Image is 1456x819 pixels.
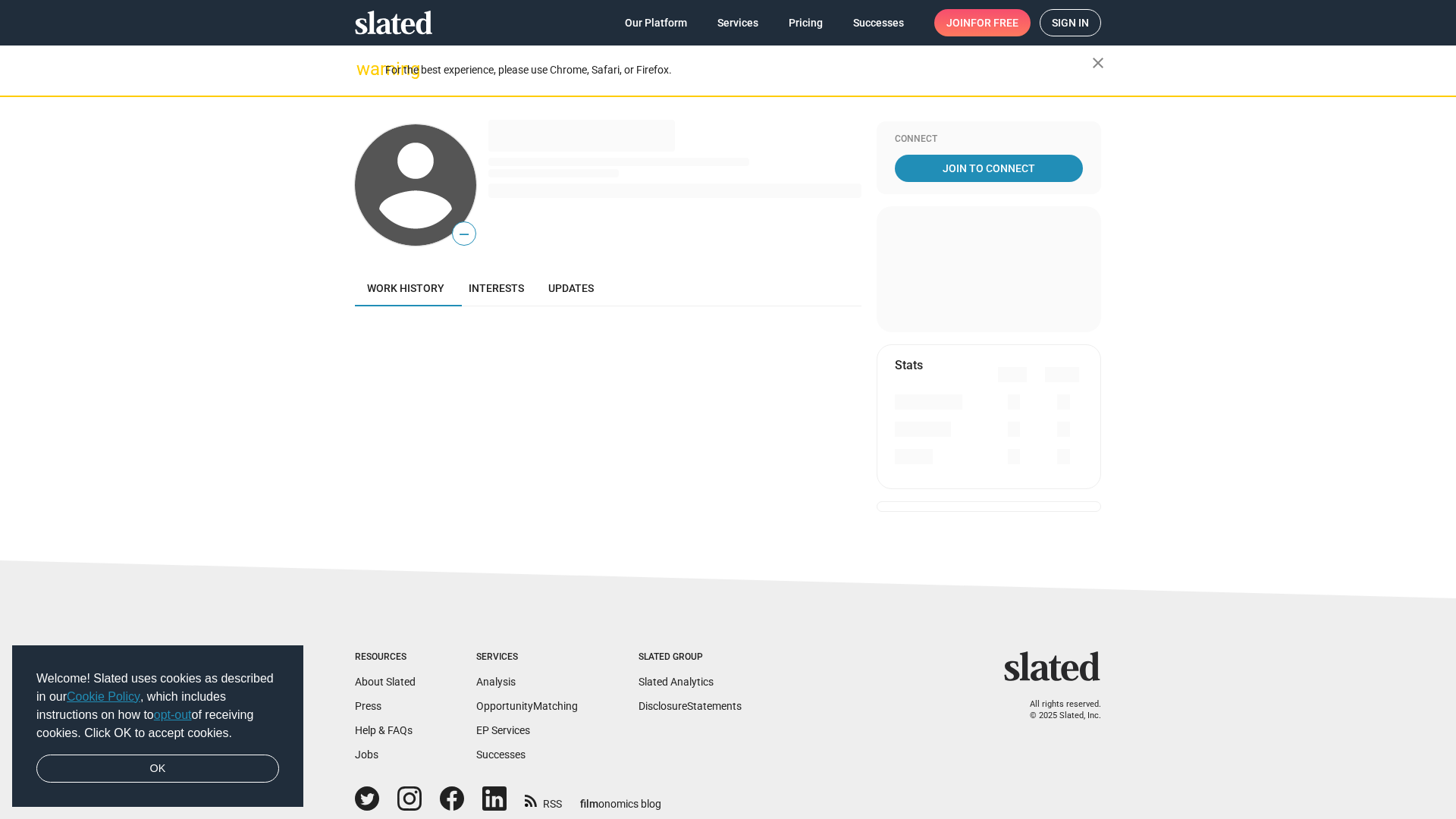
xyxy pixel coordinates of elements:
[36,755,279,783] a: dismiss cookie message
[385,60,1092,80] div: For the best experience, please use Chrome, Safari, or Firefox.
[1089,54,1107,72] mat-icon: close
[934,9,1031,36] a: Joinfor free
[154,708,192,721] a: opt-out
[476,676,516,688] a: Analysis
[356,60,375,78] mat-icon: warning
[613,9,699,36] a: Our Platform
[1052,10,1089,36] span: Sign in
[580,798,598,810] span: film
[1014,699,1101,721] p: All rights reserved. © 2025 Slated, Inc.
[895,357,923,373] mat-card-title: Stats
[355,724,413,736] a: Help & FAQs
[548,282,594,294] span: Updates
[895,133,1083,146] div: Connect
[895,155,1083,182] a: Join To Connect
[639,676,714,688] a: Slated Analytics
[777,9,835,36] a: Pricing
[639,700,742,712] a: DisclosureStatements
[853,9,904,36] span: Successes
[12,645,303,808] div: cookieconsent
[453,224,475,244] span: —
[946,9,1018,36] span: Join
[476,748,526,761] a: Successes
[705,9,770,36] a: Services
[580,785,661,811] a: filmonomics blog
[355,651,416,664] div: Resources
[789,9,823,36] span: Pricing
[67,690,140,703] a: Cookie Policy
[355,676,416,688] a: About Slated
[971,9,1018,36] span: for free
[457,270,536,306] a: Interests
[841,9,916,36] a: Successes
[476,700,578,712] a: OpportunityMatching
[355,700,381,712] a: Press
[625,9,687,36] span: Our Platform
[639,651,742,664] div: Slated Group
[367,282,444,294] span: Work history
[476,651,578,664] div: Services
[476,724,530,736] a: EP Services
[36,670,279,742] span: Welcome! Slated uses cookies as described in our , which includes instructions on how to of recei...
[469,282,524,294] span: Interests
[525,788,562,811] a: RSS
[717,9,758,36] span: Services
[355,270,457,306] a: Work history
[898,155,1080,182] span: Join To Connect
[1040,9,1101,36] a: Sign in
[536,270,606,306] a: Updates
[355,748,378,761] a: Jobs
